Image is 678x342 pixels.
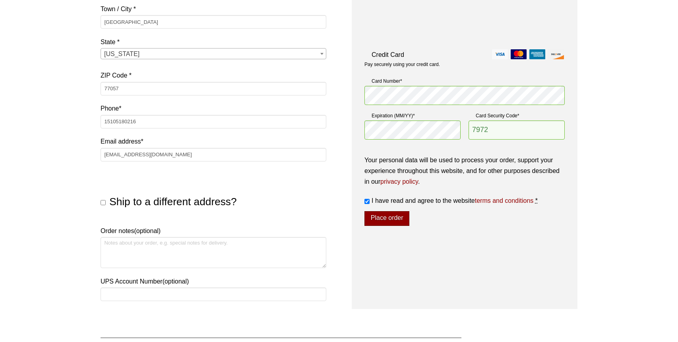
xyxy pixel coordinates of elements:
[101,136,326,147] label: Email address
[364,199,370,204] input: I have read and agree to the websiteterms and conditions *
[134,227,161,234] span: (optional)
[364,77,565,85] label: Card Number
[548,49,564,59] img: discover
[101,70,326,81] label: ZIP Code
[364,74,565,146] fieldset: Payment Info
[364,155,565,187] p: Your personal data will be used to process your order, support your experience throughout this we...
[535,197,538,204] abbr: required
[469,112,565,120] label: Card Security Code
[492,49,508,59] img: visa
[163,278,189,285] span: (optional)
[364,8,485,39] iframe: reCAPTCHA
[109,196,236,208] span: Ship to a different address?
[101,103,326,114] label: Phone
[101,48,326,59] span: State
[101,225,326,236] label: Order notes
[372,197,533,204] span: I have read and agree to the website
[469,120,565,140] input: CSC
[364,61,565,68] p: Pay securely using your credit card.
[101,4,326,14] label: Town / City
[475,197,534,204] a: terms and conditions
[529,49,545,59] img: amex
[101,37,326,47] label: State
[101,49,326,60] span: Texas
[364,49,565,60] label: Credit Card
[101,276,326,287] label: UPS Account Number
[511,49,527,59] img: mastercard
[364,112,461,120] label: Expiration (MM/YY)
[380,178,418,185] a: privacy policy
[364,211,409,226] button: Place order
[101,200,106,205] input: Ship to a different address?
